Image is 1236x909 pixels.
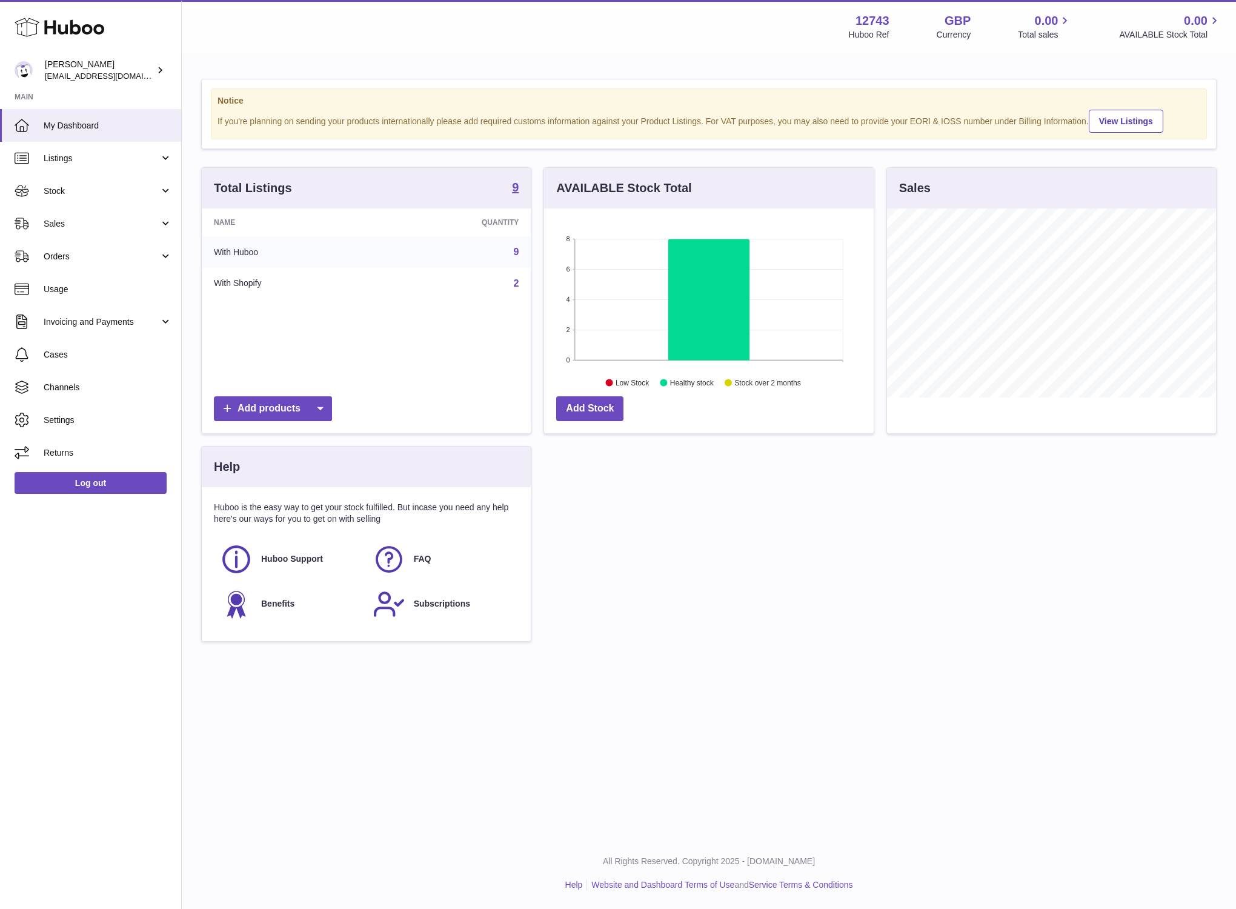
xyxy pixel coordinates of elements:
div: [PERSON_NAME] [45,59,154,82]
span: FAQ [414,553,431,565]
strong: 9 [512,181,519,193]
text: Healthy stock [670,379,714,387]
text: 8 [566,235,570,242]
span: 0.00 [1035,13,1058,29]
p: Huboo is the easy way to get your stock fulfilled. But incase you need any help here's our ways f... [214,502,519,525]
th: Name [202,208,379,236]
a: Huboo Support [220,543,360,576]
a: Service Terms & Conditions [749,880,853,890]
div: Huboo Ref [849,29,889,41]
a: Log out [15,472,167,494]
div: Currency [937,29,971,41]
span: Cases [44,349,172,361]
text: Stock over 2 months [735,379,801,387]
a: FAQ [373,543,513,576]
p: All Rights Reserved. Copyright 2025 - [DOMAIN_NAME] [191,856,1226,867]
span: Sales [44,218,159,230]
span: Subscriptions [414,598,470,610]
span: Orders [44,251,159,262]
a: Help [565,880,583,890]
a: Website and Dashboard Terms of Use [591,880,734,890]
span: Settings [44,415,172,426]
a: 0.00 AVAILABLE Stock Total [1119,13,1221,41]
text: 4 [566,296,570,303]
h3: Help [214,459,240,475]
text: Low Stock [616,379,650,387]
strong: Notice [218,95,1200,107]
a: View Listings [1089,110,1163,133]
span: 0.00 [1184,13,1208,29]
div: If you're planning on sending your products internationally please add required customs informati... [218,108,1200,133]
span: [EMAIL_ADDRESS][DOMAIN_NAME] [45,71,178,81]
span: My Dashboard [44,120,172,132]
td: With Huboo [202,236,379,268]
span: AVAILABLE Stock Total [1119,29,1221,41]
a: 2 [513,278,519,288]
span: Benefits [261,598,294,610]
span: Usage [44,284,172,295]
span: Stock [44,185,159,197]
span: Invoicing and Payments [44,316,159,328]
h3: AVAILABLE Stock Total [556,180,691,196]
span: Listings [44,153,159,164]
span: Returns [44,447,172,459]
a: 0.00 Total sales [1018,13,1072,41]
strong: 12743 [856,13,889,29]
img: al@vital-drinks.co.uk [15,61,33,79]
text: 2 [566,326,570,333]
span: Total sales [1018,29,1072,41]
th: Quantity [379,208,531,236]
strong: GBP [945,13,971,29]
text: 0 [566,356,570,364]
a: 9 [513,247,519,257]
a: Add products [214,396,332,421]
text: 6 [566,265,570,273]
a: Add Stock [556,396,623,421]
span: Channels [44,382,172,393]
a: 9 [512,181,519,196]
span: Huboo Support [261,553,323,565]
a: Benefits [220,588,360,621]
li: and [587,879,852,891]
h3: Total Listings [214,180,292,196]
h3: Sales [899,180,931,196]
a: Subscriptions [373,588,513,621]
td: With Shopify [202,268,379,299]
